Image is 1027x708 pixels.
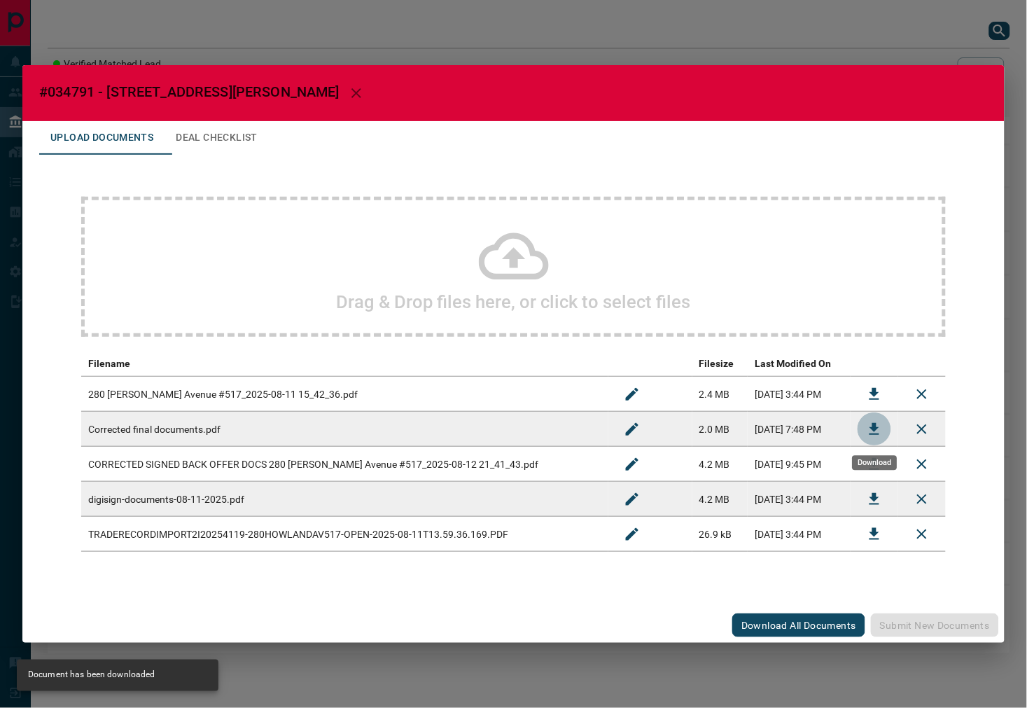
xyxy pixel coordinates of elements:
[732,613,865,637] button: Download All Documents
[615,447,649,481] button: Rename
[905,377,939,411] button: Remove File
[858,518,891,551] button: Download
[615,518,649,551] button: Rename
[615,377,649,411] button: Rename
[692,377,748,412] td: 2.4 MB
[615,412,649,446] button: Rename
[165,121,269,155] button: Deal Checklist
[898,351,946,377] th: delete file action column
[81,197,946,337] div: Drag & Drop files here, or click to select files
[28,664,155,687] div: Document has been downloaded
[858,483,891,516] button: Download
[748,482,851,517] td: [DATE] 3:44 PM
[905,447,939,481] button: Remove File
[905,518,939,551] button: Remove File
[858,377,891,411] button: Download
[692,412,748,447] td: 2.0 MB
[81,377,608,412] td: 280 [PERSON_NAME] Avenue #517_2025-08-11 15_42_36.pdf
[608,351,692,377] th: edit column
[615,483,649,516] button: Rename
[39,83,340,100] span: #034791 - [STREET_ADDRESS][PERSON_NAME]
[692,351,748,377] th: Filesize
[81,412,608,447] td: Corrected final documents.pdf
[692,482,748,517] td: 4.2 MB
[81,447,608,482] td: CORRECTED SIGNED BACK OFFER DOCS 280 [PERSON_NAME] Avenue #517_2025-08-12 21_41_43.pdf
[692,517,748,552] td: 26.9 kB
[39,121,165,155] button: Upload Documents
[905,483,939,516] button: Remove File
[748,412,851,447] td: [DATE] 7:48 PM
[748,517,851,552] td: [DATE] 3:44 PM
[748,377,851,412] td: [DATE] 3:44 PM
[858,412,891,446] button: Download
[748,447,851,482] td: [DATE] 9:45 PM
[337,291,691,312] h2: Drag & Drop files here, or click to select files
[851,351,898,377] th: download action column
[853,456,897,471] div: Download
[748,351,851,377] th: Last Modified On
[81,482,608,517] td: digisign-documents-08-11-2025.pdf
[81,351,608,377] th: Filename
[81,517,608,552] td: TRADERECORDIMPORT2I20254119-280HOWLANDAV517-OPEN-2025-08-11T13.59.36.169.PDF
[692,447,748,482] td: 4.2 MB
[905,412,939,446] button: Remove File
